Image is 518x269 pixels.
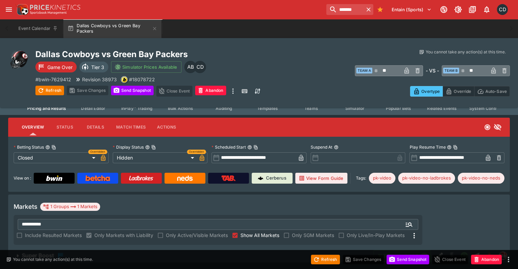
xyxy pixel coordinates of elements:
button: Straight [470,250,483,262]
button: Actions [151,119,182,135]
img: bwin.png [121,77,127,83]
p: Play Resume Time [409,144,445,150]
p: Copy To Clipboard [129,76,155,83]
p: You cannot take any action(s) at this time. [426,49,506,55]
h2: Copy To Clipboard [35,49,312,60]
img: Sportsbook Management [30,11,67,14]
button: Refresh [35,86,64,95]
span: Mark an event as closed and abandoned. [471,255,502,262]
button: Auto-Save [474,86,510,97]
div: Hidden [113,152,197,163]
span: Only SGM Markets [292,232,334,239]
button: Overtype [410,86,443,97]
h5: Markets [14,203,37,211]
span: Team A [356,68,372,73]
button: Super Boost [8,249,374,263]
span: Only Active/Visible Markets [166,232,228,239]
div: Betting Target: cerberus [458,173,504,184]
button: Refresh [311,255,340,264]
button: Open [403,218,415,231]
img: Bwin [46,175,62,181]
button: open drawer [3,3,15,16]
button: Override [442,86,474,97]
button: Overview [16,119,49,135]
div: Closed [14,152,98,163]
p: Copy To Clipboard [35,76,71,83]
button: Simulator Prices Available [111,61,182,73]
img: TabNZ [221,175,236,181]
div: bwin [121,76,128,83]
img: Cerberus [258,175,263,181]
span: Bulk Actions [168,106,193,111]
span: pk-video [369,175,395,182]
label: Tags: [356,173,366,184]
button: Notifications [481,3,493,16]
span: Detail Editor [81,106,105,111]
div: Betting Target: cerberus [398,173,455,184]
button: Open [458,250,470,262]
span: Auditing [216,106,232,111]
span: Popular Bets [386,106,411,111]
button: Select Tenant [388,4,436,15]
p: Display Status [113,144,144,150]
svg: More [410,232,418,240]
span: System Controls [469,106,503,111]
button: Bookmarks [375,4,386,15]
button: Display StatusCopy To Clipboard [145,145,150,150]
button: Send Snapshot [111,86,154,95]
button: Send Snapshot [387,255,429,264]
button: Details [80,119,111,135]
span: Related Events [427,106,457,111]
span: Overridden [90,150,105,154]
button: Edit Detail [434,250,446,262]
button: Copy To Clipboard [253,145,258,150]
p: You cannot take any action(s) at this time. [13,256,93,263]
div: Cameron Duffy [497,4,508,15]
button: more [504,255,513,264]
span: Pricing and Results [27,106,66,111]
button: Match Times [111,119,151,135]
a: Cerberus [252,173,293,184]
button: Scheduled StartCopy To Clipboard [247,145,252,150]
button: Cameron Duffy [495,2,510,17]
button: SGM Disabled [446,250,458,262]
span: Templates [257,106,278,111]
span: Only Live/In-Play Markets [347,232,405,239]
span: pk-video-no-neds [458,175,504,182]
img: american_football.png [8,49,30,71]
div: Betting Target: cerberus [369,173,395,184]
div: 1 Groups 1 Markets [43,203,97,211]
input: search [326,4,364,15]
img: Betcha [85,175,110,181]
p: Game Over [47,64,73,71]
button: Dallas Cowboys vs Green Bay Packers [63,19,161,38]
button: Copy To Clipboard [453,145,458,150]
button: Connected to PK [438,3,450,16]
p: Overtype [421,88,440,95]
p: Tier 3 [91,64,104,71]
span: Mark an event as closed and abandoned. [195,87,226,94]
button: Suspend At [334,145,339,150]
button: Play Resume TimeCopy To Clipboard [447,145,452,150]
button: Copy To Clipboard [51,145,56,150]
h6: - VS - [426,67,439,74]
div: Alex Bothe [184,61,197,73]
svg: Hidden [493,123,502,131]
span: Only Markets with Liability [94,232,153,239]
div: Cameron Duffy [194,61,206,73]
span: Team B [443,68,459,73]
div: Start From [410,86,510,97]
p: Betting Status [14,144,44,150]
button: Documentation [466,3,478,16]
p: Revision 38973 [82,76,117,83]
button: Toggle light/dark mode [452,3,464,16]
p: Auto-Save [485,88,507,95]
p: Suspend At [311,144,332,150]
button: more [229,86,237,97]
img: Ladbrokes [129,175,154,181]
span: Simulator [345,106,364,111]
img: PriceKinetics [30,5,80,10]
img: PriceKinetics Logo [15,3,29,16]
button: Abandon [195,86,226,95]
p: Cerberus [266,175,286,182]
